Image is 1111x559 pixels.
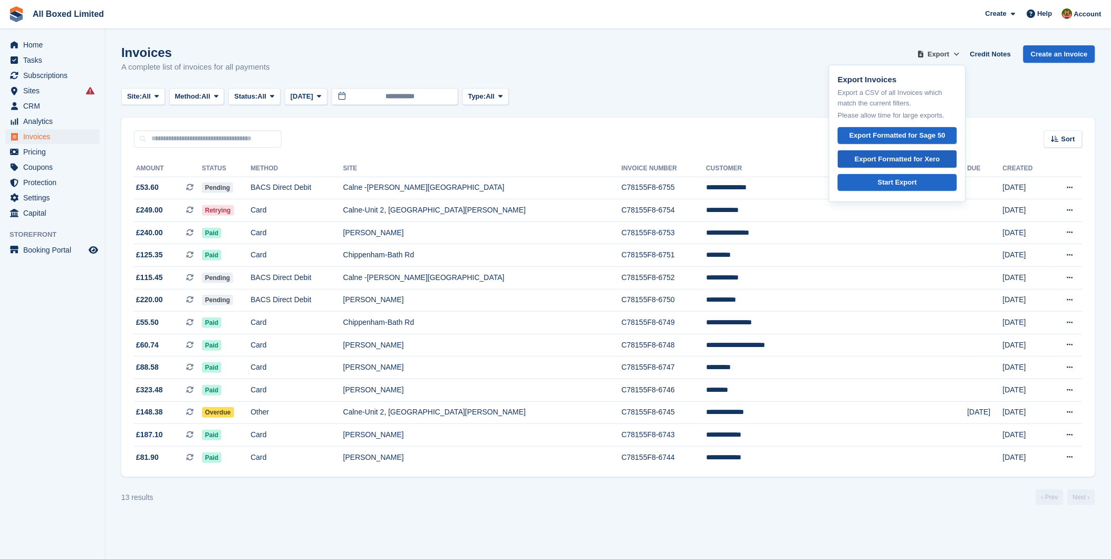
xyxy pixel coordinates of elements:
[838,88,957,108] p: Export a CSV of all Invoices which match the current filters.
[5,243,100,257] a: menu
[343,289,622,312] td: [PERSON_NAME]
[486,91,495,102] span: All
[202,160,250,177] th: Status
[343,401,622,424] td: Calne-Unit 2, [GEOGRAPHIC_DATA][PERSON_NAME]
[1003,267,1049,290] td: [DATE]
[23,114,86,129] span: Analytics
[136,272,163,283] span: £115.45
[343,312,622,334] td: Chippenham-Bath Rd
[1034,489,1097,505] nav: Page
[9,229,105,240] span: Storefront
[202,273,233,283] span: Pending
[915,45,962,63] button: Export
[5,83,100,98] a: menu
[1003,401,1049,424] td: [DATE]
[622,446,707,468] td: C78155F8-6744
[1062,8,1073,19] img: Sharon Hawkins
[250,160,343,177] th: Method
[1074,9,1102,20] span: Account
[5,37,100,52] a: menu
[1061,134,1075,144] span: Sort
[23,206,86,220] span: Capital
[622,160,707,177] th: Invoice Number
[136,340,159,351] span: £60.74
[121,61,270,73] p: A complete list of invoices for all payments
[250,312,343,334] td: Card
[250,379,343,402] td: Card
[968,401,1003,424] td: [DATE]
[121,45,270,60] h1: Invoices
[343,356,622,379] td: [PERSON_NAME]
[1003,160,1049,177] th: Created
[622,312,707,334] td: C78155F8-6749
[5,160,100,175] a: menu
[1036,489,1064,505] a: Previous
[23,160,86,175] span: Coupons
[878,177,917,188] div: Start Export
[136,317,159,328] span: £55.50
[250,177,343,199] td: BACS Direct Debit
[1003,244,1049,267] td: [DATE]
[8,6,24,22] img: stora-icon-8386f47178a22dfd0bd8f6a31ec36ba5ce8667c1dd55bd0f319d3a0aa187defe.svg
[5,53,100,68] a: menu
[136,182,159,193] span: £53.60
[202,430,221,440] span: Paid
[622,379,707,402] td: C78155F8-6746
[343,244,622,267] td: Chippenham-Bath Rd
[622,244,707,267] td: C78155F8-6751
[285,88,327,105] button: [DATE]
[250,446,343,468] td: Card
[201,91,210,102] span: All
[202,340,221,351] span: Paid
[87,244,100,256] a: Preview store
[343,379,622,402] td: [PERSON_NAME]
[343,267,622,290] td: Calne -[PERSON_NAME][GEOGRAPHIC_DATA]
[1003,221,1049,244] td: [DATE]
[202,362,221,373] span: Paid
[250,356,343,379] td: Card
[142,91,151,102] span: All
[23,129,86,144] span: Invoices
[5,190,100,205] a: menu
[23,37,86,52] span: Home
[1003,379,1049,402] td: [DATE]
[838,110,957,121] p: Please allow time for large exports.
[622,199,707,222] td: C78155F8-6754
[1003,356,1049,379] td: [DATE]
[1003,312,1049,334] td: [DATE]
[622,221,707,244] td: C78155F8-6753
[1003,424,1049,447] td: [DATE]
[202,205,234,216] span: Retrying
[23,68,86,83] span: Subscriptions
[136,362,159,373] span: £88.58
[5,68,100,83] a: menu
[169,88,225,105] button: Method: All
[136,452,159,463] span: £81.90
[250,199,343,222] td: Card
[175,91,202,102] span: Method:
[928,49,950,60] span: Export
[136,407,163,418] span: £148.38
[23,243,86,257] span: Booking Portal
[343,221,622,244] td: [PERSON_NAME]
[1038,8,1052,19] span: Help
[5,129,100,144] a: menu
[136,384,163,396] span: £323.48
[258,91,267,102] span: All
[622,289,707,312] td: C78155F8-6750
[343,177,622,199] td: Calne -[PERSON_NAME][GEOGRAPHIC_DATA]
[622,177,707,199] td: C78155F8-6755
[136,249,163,261] span: £125.35
[838,127,957,144] a: Export Formatted for Sage 50
[343,160,622,177] th: Site
[343,424,622,447] td: [PERSON_NAME]
[343,446,622,468] td: [PERSON_NAME]
[622,356,707,379] td: C78155F8-6747
[5,99,100,113] a: menu
[202,295,233,305] span: Pending
[986,8,1007,19] span: Create
[849,130,945,141] div: Export Formatted for Sage 50
[202,182,233,193] span: Pending
[250,289,343,312] td: BACS Direct Debit
[468,91,486,102] span: Type:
